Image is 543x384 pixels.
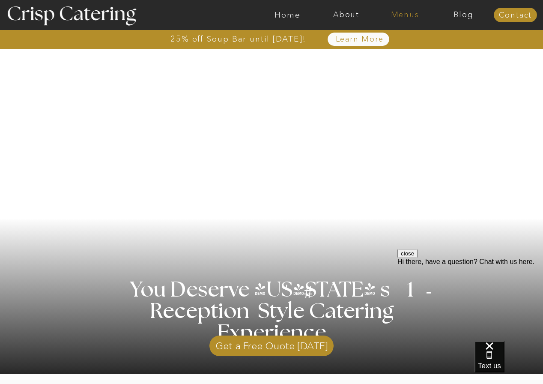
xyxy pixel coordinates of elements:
a: Contact [494,11,537,20]
iframe: podium webchat widget prompt [397,249,543,352]
a: Home [258,11,317,19]
h3: # [285,284,334,309]
a: Get a Free Quote [DATE] [209,331,334,356]
a: About [317,11,376,19]
a: 25% off Soup Bar until [DATE]! [140,35,337,43]
a: Learn More [316,35,403,44]
iframe: podium webchat widget bubble [474,341,543,384]
a: Menus [376,11,434,19]
a: Blog [434,11,493,19]
h3: ' [269,280,304,301]
h1: You Deserve [US_STATE] s 1 Reception Style Catering Experience [100,279,444,344]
